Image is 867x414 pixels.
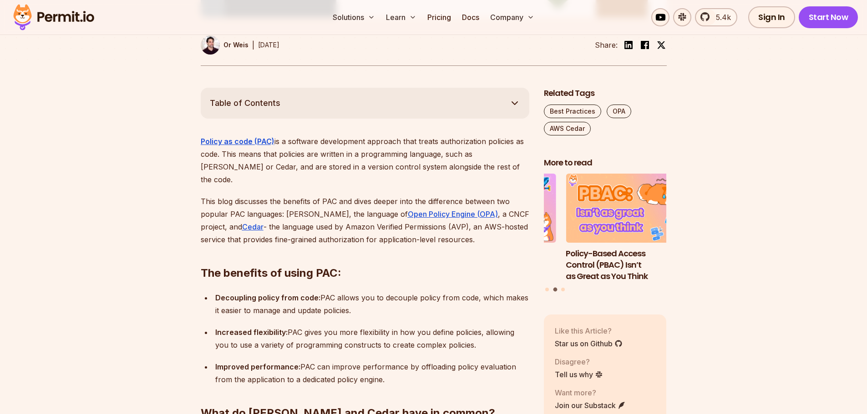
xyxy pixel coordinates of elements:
p: Want more? [555,387,626,398]
h2: The benefits of using PAC: [201,229,529,280]
button: Go to slide 1 [545,288,549,291]
a: AWS Cedar [544,122,591,135]
a: OPA [607,105,631,118]
img: facebook [639,40,650,50]
a: Open Policy Engine (OPA) [408,209,498,219]
a: Star us on Github [555,338,623,349]
h2: More to read [544,157,667,169]
p: Disagree? [555,356,603,367]
button: Learn [382,8,420,26]
p: is a software development approach that treats authorization policies as code. This means that po... [201,135,529,186]
strong: Improved performance: [215,362,300,371]
button: Go to slide 2 [553,288,557,292]
a: Policy-Based Access Control (PBAC) Isn’t as Great as You ThinkPolicy-Based Access Control (PBAC) ... [566,174,689,282]
div: Posts [544,174,667,293]
h3: Policy-Based Access Control (PBAC) Isn’t as Great as You Think [566,248,689,282]
li: 1 of 3 [433,174,556,282]
button: Solutions [329,8,379,26]
li: 2 of 3 [566,174,689,282]
a: Policy as code (PAC) [201,137,274,146]
button: Table of Contents [201,88,529,119]
a: Start Now [799,6,858,28]
a: Sign In [748,6,795,28]
h2: Related Tags [544,88,667,99]
img: Or Weis [201,35,220,55]
p: PAC can improve performance by offloading policy evaluation from the application to a dedicated p... [215,360,529,386]
img: Permit logo [9,2,98,33]
time: [DATE] [258,41,279,49]
a: Pricing [424,8,455,26]
p: PAC allows you to decouple policy from code, which makes it easier to manage and update policies. [215,291,529,317]
button: Company [487,8,538,26]
a: 5.4k [695,8,737,26]
span: Table of Contents [210,97,280,110]
a: Docs [458,8,483,26]
li: Share: [595,40,618,50]
p: This blog discusses the benefits of PAC and dives deeper into the difference between two popular ... [201,195,529,246]
p: Like this Article? [555,325,623,336]
span: 5.4k [710,12,731,23]
h3: How to Use JWTs for Authorization: Best Practices and Common Mistakes [433,248,556,282]
img: twitter [657,40,666,50]
img: linkedin [623,40,634,50]
p: Or Weis [223,40,248,50]
button: Go to slide 3 [561,288,565,291]
img: Policy-Based Access Control (PBAC) Isn’t as Great as You Think [566,174,689,243]
a: Or Weis [201,35,248,55]
strong: Increased flexibility: [215,328,288,337]
a: Best Practices [544,105,601,118]
a: Tell us why [555,369,603,380]
div: | [252,40,254,50]
p: PAC gives you more flexibility in how you define policies, allowing you to use a variety of progr... [215,326,529,351]
a: Cedar [242,222,264,231]
a: Join our Substack [555,400,626,411]
strong: Decoupling policy from code: [215,293,320,302]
